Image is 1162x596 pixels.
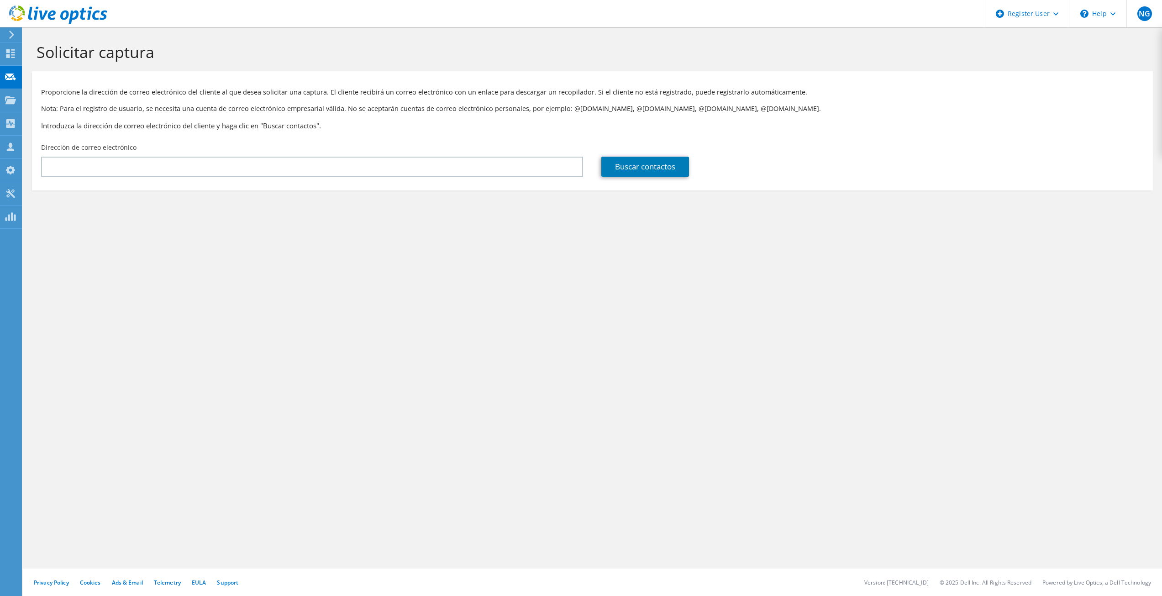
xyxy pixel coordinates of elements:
[1137,6,1152,21] span: NG
[1080,10,1088,18] svg: \n
[41,104,1144,114] p: Nota: Para el registro de usuario, se necesita una cuenta de correo electrónico empresarial válid...
[1042,579,1151,586] li: Powered by Live Optics, a Dell Technology
[192,579,206,586] a: EULA
[864,579,929,586] li: Version: [TECHNICAL_ID]
[34,579,69,586] a: Privacy Policy
[112,579,143,586] a: Ads & Email
[601,157,689,177] a: Buscar contactos
[41,121,1144,131] h3: Introduzca la dirección de correo electrónico del cliente y haga clic en "Buscar contactos".
[940,579,1031,586] li: © 2025 Dell Inc. All Rights Reserved
[41,87,1144,97] p: Proporcione la dirección de correo electrónico del cliente al que desea solicitar una captura. El...
[217,579,238,586] a: Support
[41,143,137,152] label: Dirección de correo electrónico
[154,579,181,586] a: Telemetry
[80,579,101,586] a: Cookies
[37,42,1144,62] h1: Solicitar captura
